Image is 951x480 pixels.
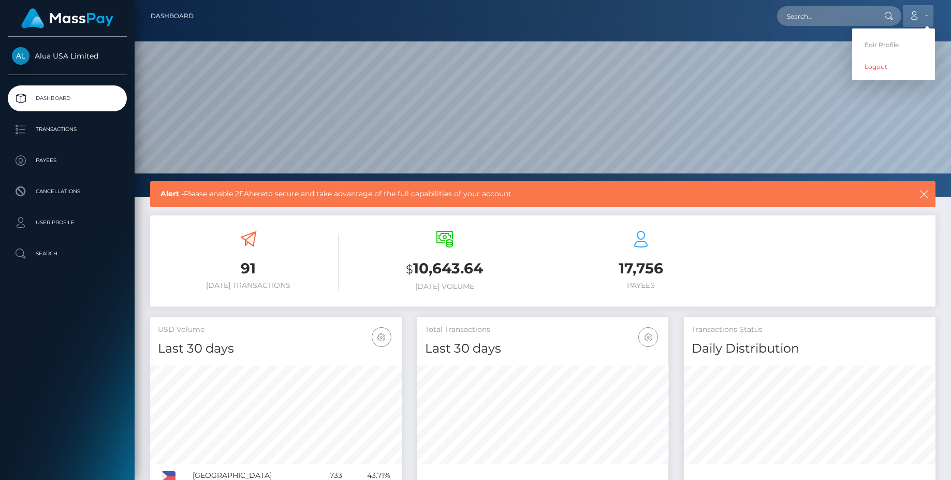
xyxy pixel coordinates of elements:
[8,51,127,61] span: Alua USA Limited
[158,325,394,335] h5: USD Volume
[151,5,194,27] a: Dashboard
[12,91,123,106] p: Dashboard
[158,340,394,358] h4: Last 30 days
[425,325,661,335] h5: Total Transactions
[12,184,123,199] p: Cancellations
[777,6,874,26] input: Search...
[692,340,928,358] h4: Daily Distribution
[8,179,127,205] a: Cancellations
[12,153,123,168] p: Payees
[354,282,535,291] h6: [DATE] Volume
[551,258,731,279] h3: 17,756
[158,258,339,279] h3: 91
[406,262,413,277] small: $
[160,188,841,199] span: Please enable 2FA to secure and take advantage of the full capabilities of your account
[21,8,113,28] img: MassPay Logo
[160,189,184,198] b: Alert -
[8,148,127,173] a: Payees
[354,258,535,280] h3: 10,643.64
[12,246,123,261] p: Search
[852,57,935,76] a: Logout
[12,47,30,65] img: Alua USA Limited
[8,210,127,236] a: User Profile
[158,281,339,290] h6: [DATE] Transactions
[12,122,123,137] p: Transactions
[8,241,127,267] a: Search
[8,85,127,111] a: Dashboard
[425,340,661,358] h4: Last 30 days
[8,117,127,142] a: Transactions
[551,281,731,290] h6: Payees
[12,215,123,230] p: User Profile
[692,325,928,335] h5: Transactions Status
[249,189,265,198] a: here
[852,35,935,54] a: Edit Profile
